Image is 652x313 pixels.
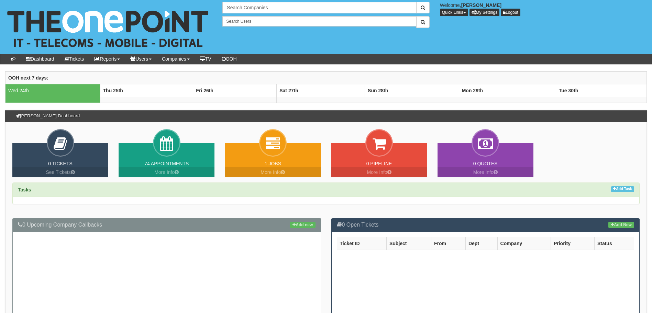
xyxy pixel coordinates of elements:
h3: 0 Open Tickets [337,222,634,228]
button: Quick Links [440,9,468,16]
a: Dashboard [21,54,59,64]
a: 74 Appointments [144,161,189,166]
input: Search Users [222,16,416,27]
th: Sat 27th [277,84,365,97]
a: More Info [331,167,427,177]
th: From [431,237,465,250]
td: Wed 24th [5,84,100,97]
th: Thu 25th [100,84,193,97]
a: Add Task [611,186,634,192]
a: More Info [119,167,214,177]
th: Dept [465,237,497,250]
a: 1 Jobs [265,161,281,166]
th: OOH next 7 days: [5,71,647,84]
th: Status [594,237,634,250]
a: Tickets [59,54,89,64]
a: OOH [217,54,242,64]
a: More Info [438,167,533,177]
strong: Tasks [18,187,31,192]
th: Ticket ID [337,237,386,250]
th: Subject [386,237,431,250]
a: More Info [225,167,321,177]
th: Sun 28th [365,84,459,97]
th: Mon 29th [459,84,556,97]
a: Companies [157,54,195,64]
a: 0 Quotes [473,161,498,166]
a: 0 Pipeline [366,161,392,166]
a: Reports [89,54,125,64]
a: Add new [290,222,315,228]
h3: [PERSON_NAME] Dashboard [12,110,83,122]
th: Priority [551,237,594,250]
th: Tue 30th [556,84,647,97]
div: Welcome, [435,2,652,16]
th: Company [497,237,551,250]
a: TV [195,54,217,64]
a: See Tickets [12,167,108,177]
a: My Settings [469,9,500,16]
input: Search Companies [222,2,416,13]
a: Add New [608,222,634,228]
th: Fri 26th [193,84,277,97]
b: [PERSON_NAME] [461,2,501,8]
h3: 0 Upcoming Company Callbacks [18,222,316,228]
a: Users [125,54,157,64]
a: Logout [501,9,520,16]
a: 0 Tickets [48,161,73,166]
